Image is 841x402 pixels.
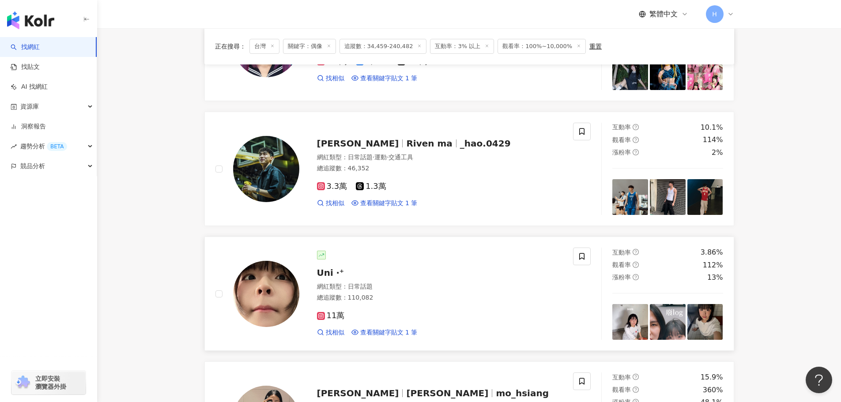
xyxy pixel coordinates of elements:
[612,136,631,143] span: 觀看率
[633,124,639,130] span: question-circle
[612,374,631,381] span: 互動率
[633,387,639,393] span: question-circle
[351,199,418,208] a: 查看關鍵字貼文 1 筆
[374,154,387,161] span: 運動
[317,388,399,398] span: [PERSON_NAME]
[612,386,631,393] span: 觀看率
[806,367,832,393] iframe: Help Scout Beacon - Open
[317,282,563,291] div: 網紅類型 ：
[460,138,511,149] span: _hao.0429
[317,267,344,278] span: Uni ‧⁺
[14,376,31,390] img: chrome extension
[650,179,686,215] img: post-image
[249,39,279,54] span: 台灣
[348,154,373,161] span: 日常話題
[589,43,602,50] div: 重置
[687,179,723,215] img: post-image
[612,304,648,340] img: post-image
[360,199,418,208] span: 查看關鍵字貼文 1 筆
[20,136,67,156] span: 趨勢分析
[373,154,374,161] span: ·
[326,199,344,208] span: 找相似
[204,237,734,351] a: KOL AvatarUni ‧⁺網紅類型：日常話題總追蹤數：110,08211萬找相似查看關鍵字貼文 1 筆互動率question-circle3.86%觀看率question-circle11...
[707,273,723,282] div: 13%
[317,138,399,149] span: [PERSON_NAME]
[633,262,639,268] span: question-circle
[233,136,299,202] img: KOL Avatar
[633,137,639,143] span: question-circle
[649,9,678,19] span: 繁體中文
[326,74,344,83] span: 找相似
[360,328,418,337] span: 查看關鍵字貼文 1 筆
[20,97,39,116] span: 資源庫
[215,43,246,50] span: 正在搜尋 ：
[348,283,373,290] span: 日常話題
[35,375,66,391] span: 立即安裝 瀏覽器外掛
[11,83,48,91] a: AI 找網紅
[612,124,631,131] span: 互動率
[233,261,299,327] img: KOL Avatar
[612,149,631,156] span: 漲粉率
[703,260,723,270] div: 112%
[498,39,586,54] span: 觀看率：100%~10,000%
[633,274,639,280] span: question-circle
[11,63,40,71] a: 找貼文
[283,39,336,54] span: 關鍵字：偶像
[11,143,17,150] span: rise
[633,374,639,380] span: question-circle
[47,142,67,151] div: BETA
[317,182,347,191] span: 3.3萬
[326,328,344,337] span: 找相似
[317,293,563,302] div: 總追蹤數 ： 110,082
[430,39,494,54] span: 互動率：3% 以上
[406,388,488,398] span: [PERSON_NAME]
[701,123,723,132] div: 10.1%
[317,153,563,162] div: 網紅類型 ：
[339,39,427,54] span: 追蹤數：34,459-240,482
[317,164,563,173] div: 總追蹤數 ： 46,352
[388,154,413,161] span: 交通工具
[317,74,344,83] a: 找相似
[317,328,344,337] a: 找相似
[11,43,40,52] a: search找網紅
[496,388,549,398] span: mo_hsiang
[687,304,723,340] img: post-image
[612,179,648,215] img: post-image
[650,54,686,90] img: post-image
[387,154,388,161] span: ·
[612,274,631,281] span: 漲粉率
[687,54,723,90] img: post-image
[204,112,734,226] a: KOL Avatar[PERSON_NAME]Riven ma_hao.0429網紅類型：日常話題·運動·交通工具總追蹤數：46,3523.3萬1.3萬找相似查看關鍵字貼文 1 筆互動率ques...
[7,11,54,29] img: logo
[20,156,45,176] span: 競品分析
[356,182,386,191] span: 1.3萬
[406,138,452,149] span: Riven ma
[612,261,631,268] span: 觀看率
[701,248,723,257] div: 3.86%
[703,385,723,395] div: 360%
[650,304,686,340] img: post-image
[317,199,344,208] a: 找相似
[360,74,418,83] span: 查看關鍵字貼文 1 筆
[11,371,86,394] a: chrome extension立即安裝 瀏覽器外掛
[612,249,631,256] span: 互動率
[351,74,418,83] a: 查看關鍵字貼文 1 筆
[712,9,717,19] span: H
[703,135,723,145] div: 114%
[633,149,639,155] span: question-circle
[633,249,639,255] span: question-circle
[712,148,723,158] div: 2%
[351,328,418,337] a: 查看關鍵字貼文 1 筆
[701,372,723,382] div: 15.9%
[11,122,46,131] a: 洞察報告
[317,311,345,320] span: 11萬
[612,54,648,90] img: post-image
